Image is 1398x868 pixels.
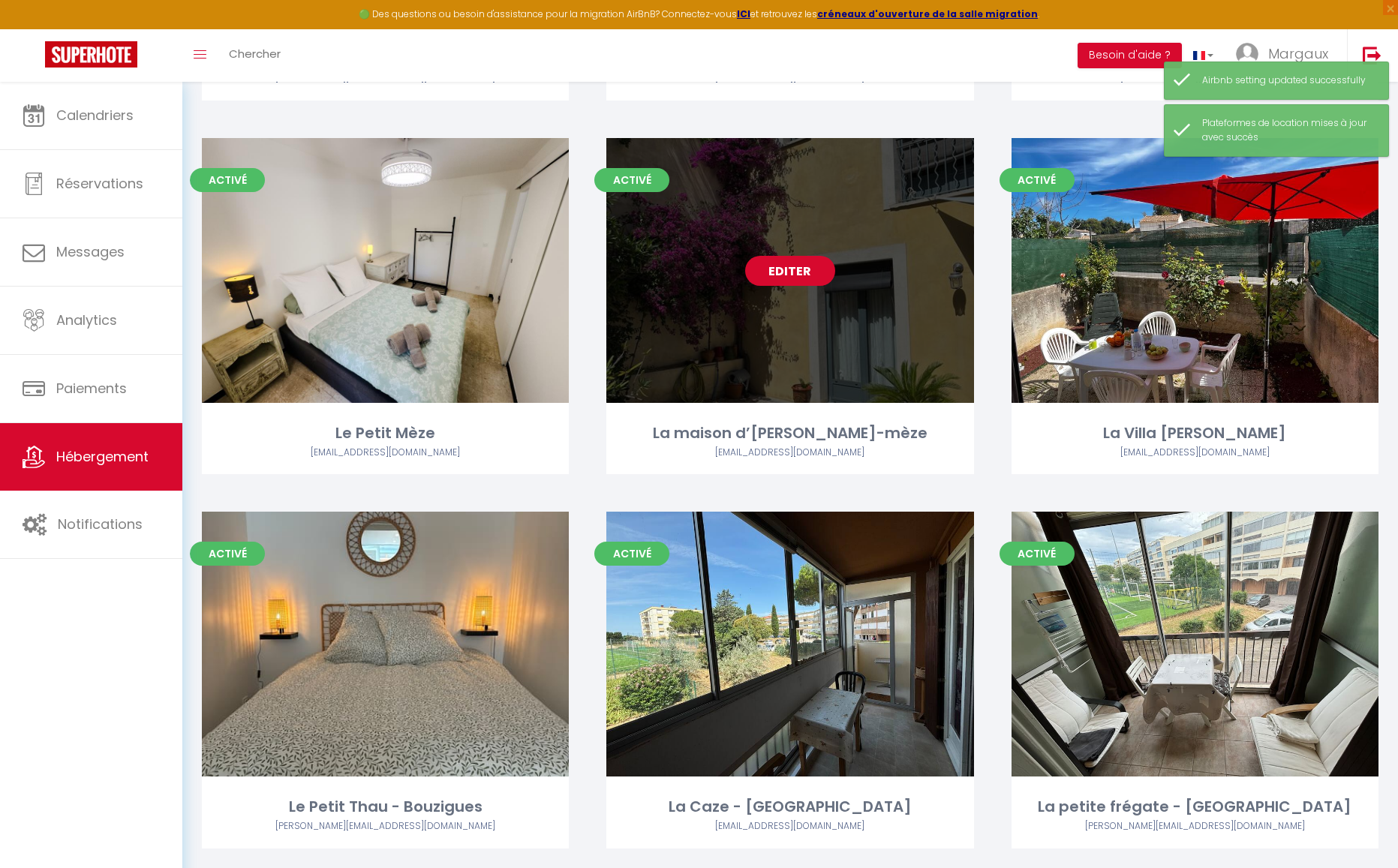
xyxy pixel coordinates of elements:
[202,422,569,445] div: Le Petit Mèze
[229,46,281,62] span: Chercher
[190,542,265,566] span: Activé
[1012,795,1378,818] div: La petite frégate - [GEOGRAPHIC_DATA]
[202,446,569,460] div: Airbnb
[745,256,835,286] a: Editer
[56,311,117,329] span: Analytics
[1202,116,1373,145] div: Plateformes de location mises à jour avec succès
[737,8,750,20] a: ICI
[45,41,137,68] img: Super Booking
[1225,29,1347,82] a: ... Margaux
[1363,46,1381,65] img: logout
[1012,446,1378,460] div: Airbnb
[594,168,669,192] span: Activé
[58,515,143,533] span: Notifications
[817,8,1038,20] a: créneaux d'ouverture de la salle migration
[1000,542,1075,566] span: Activé
[606,446,973,460] div: Airbnb
[56,447,149,466] span: Hébergement
[1000,168,1075,192] span: Activé
[1078,43,1182,68] button: Besoin d'aide ?
[606,819,973,833] div: Airbnb
[594,542,669,566] span: Activé
[56,106,134,125] span: Calendriers
[56,174,143,193] span: Réservations
[1012,819,1378,833] div: Airbnb
[202,795,569,818] div: Le Petit Thau - Bouzigues
[56,379,127,398] span: Paiements
[606,795,973,818] div: La Caze - [GEOGRAPHIC_DATA]
[12,6,57,51] button: Ouvrir le widget de chat LiveChat
[56,242,125,261] span: Messages
[1268,44,1328,63] span: Margaux
[1202,74,1373,88] div: Airbnb setting updated successfully
[202,819,569,833] div: Airbnb
[1236,43,1258,65] img: ...
[1012,422,1378,445] div: La Villa [PERSON_NAME]
[218,29,292,82] a: Chercher
[190,168,265,192] span: Activé
[606,422,973,445] div: La maison d’[PERSON_NAME]-mèze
